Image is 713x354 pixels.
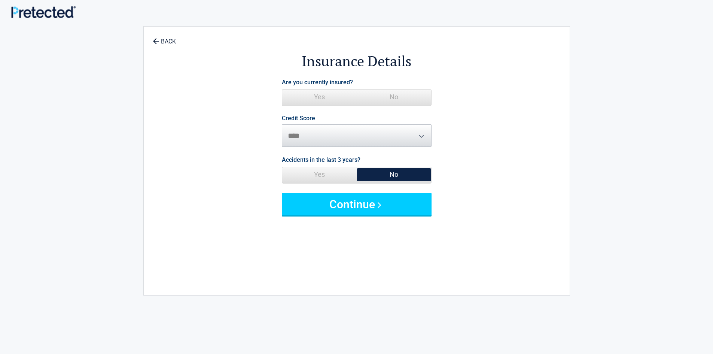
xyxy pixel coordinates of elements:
[11,6,76,18] img: Main Logo
[357,167,431,182] span: No
[282,167,357,182] span: Yes
[282,115,315,121] label: Credit Score
[357,90,431,105] span: No
[282,77,353,87] label: Are you currently insured?
[282,155,360,165] label: Accidents in the last 3 years?
[282,90,357,105] span: Yes
[151,31,177,45] a: BACK
[185,52,528,71] h2: Insurance Details
[282,193,432,215] button: Continue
